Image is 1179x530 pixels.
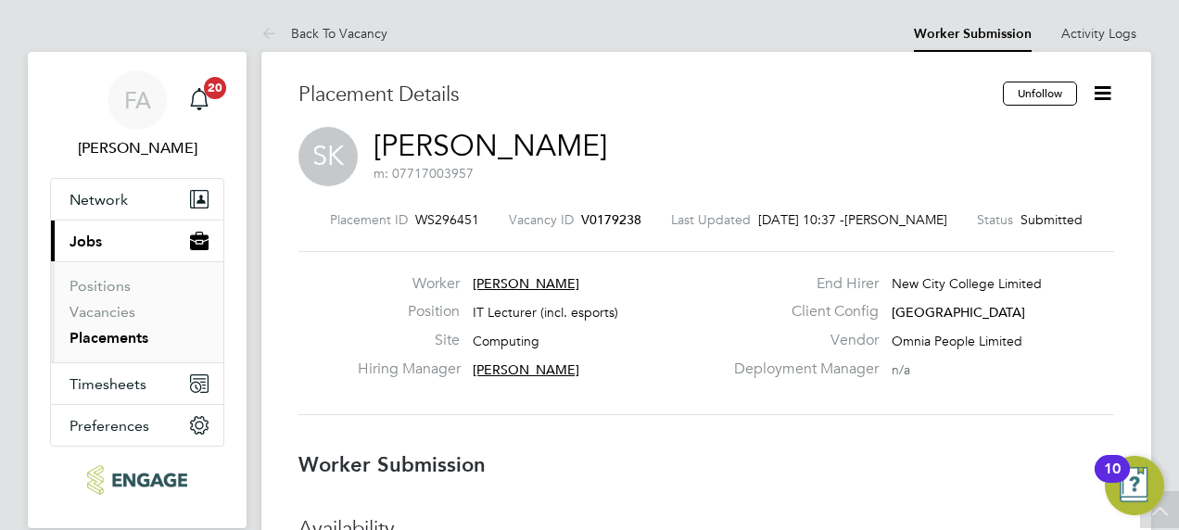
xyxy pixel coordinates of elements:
[1104,469,1121,493] div: 10
[415,211,479,228] span: WS296451
[298,452,486,477] b: Worker Submission
[758,211,844,228] span: [DATE] 10:37 -
[70,191,128,208] span: Network
[723,360,879,379] label: Deployment Manager
[723,331,879,350] label: Vendor
[892,333,1022,349] span: Omnia People Limited
[261,25,387,42] a: Back To Vacancy
[50,70,224,159] a: FA[PERSON_NAME]
[977,211,1013,228] label: Status
[70,233,102,250] span: Jobs
[358,302,460,322] label: Position
[473,275,579,292] span: [PERSON_NAME]
[358,360,460,379] label: Hiring Manager
[70,277,131,295] a: Positions
[70,329,148,347] a: Placements
[51,179,223,220] button: Network
[1061,25,1136,42] a: Activity Logs
[358,331,460,350] label: Site
[581,211,641,228] span: V0179238
[374,128,607,164] a: [PERSON_NAME]
[358,274,460,294] label: Worker
[473,333,539,349] span: Computing
[1021,211,1083,228] span: Submitted
[892,304,1025,321] span: [GEOGRAPHIC_DATA]
[509,211,574,228] label: Vacancy ID
[1003,82,1077,106] button: Unfollow
[892,361,910,378] span: n/a
[473,304,618,321] span: IT Lecturer (incl. esports)
[70,375,146,393] span: Timesheets
[51,261,223,362] div: Jobs
[723,274,879,294] label: End Hirer
[51,405,223,446] button: Preferences
[51,363,223,404] button: Timesheets
[844,211,947,228] span: [PERSON_NAME]
[374,165,474,182] span: m: 07717003957
[298,127,358,186] span: SK
[70,303,135,321] a: Vacancies
[204,77,226,99] span: 20
[70,417,149,435] span: Preferences
[473,361,579,378] span: [PERSON_NAME]
[124,88,151,112] span: FA
[50,137,224,159] span: Fraz Arshad
[50,465,224,495] a: Go to home page
[914,26,1032,42] a: Worker Submission
[892,275,1042,292] span: New City College Limited
[181,70,218,130] a: 20
[1105,456,1164,515] button: Open Resource Center, 10 new notifications
[671,211,751,228] label: Last Updated
[298,82,989,108] h3: Placement Details
[51,221,223,261] button: Jobs
[28,52,247,528] nav: Main navigation
[87,465,186,495] img: ncclondon-logo-retina.png
[723,302,879,322] label: Client Config
[330,211,408,228] label: Placement ID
